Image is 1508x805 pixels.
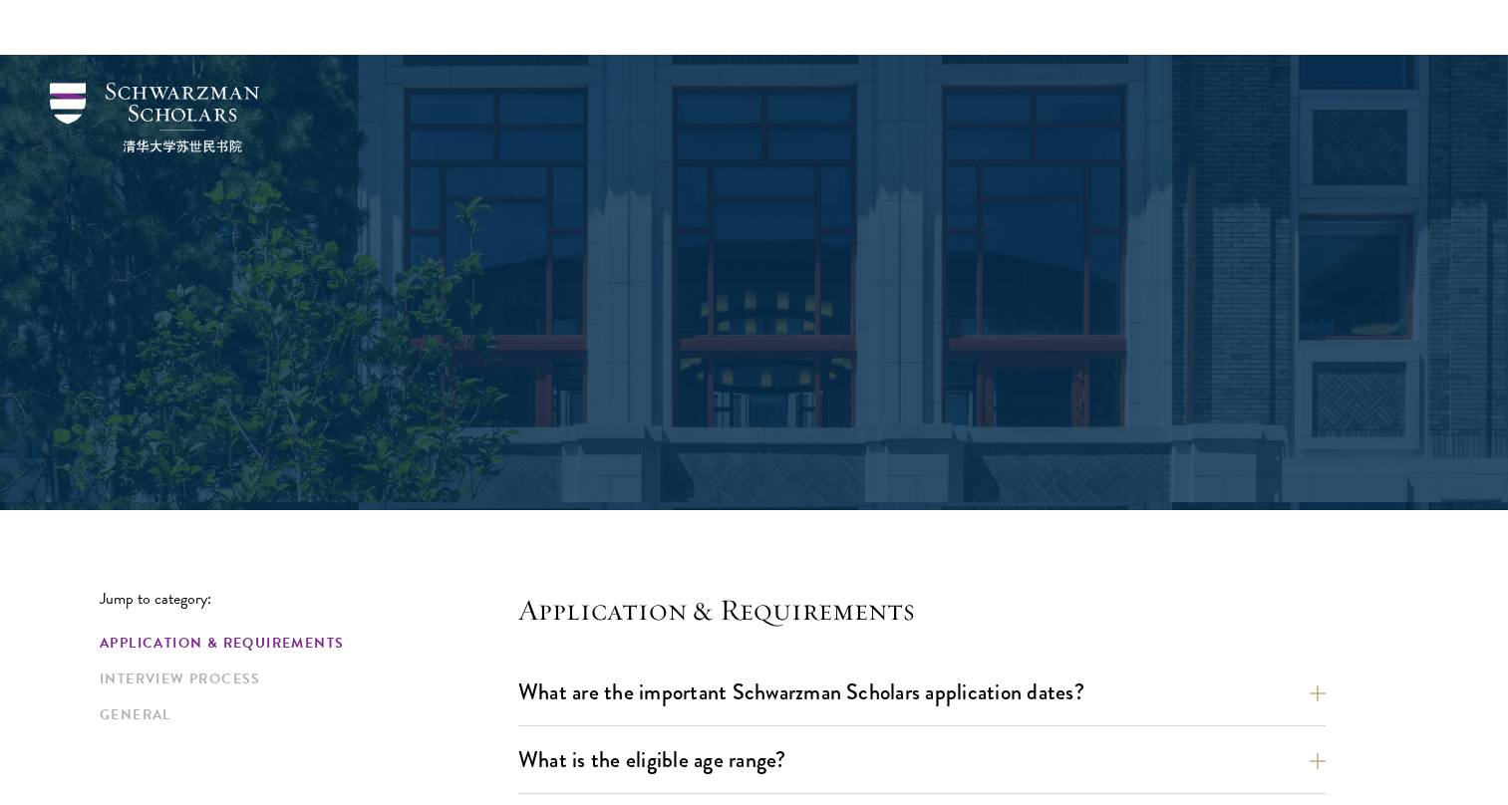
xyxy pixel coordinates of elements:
p: Jump to category: [100,590,518,608]
img: Schwarzman Scholars [50,83,259,152]
button: What are the important Schwarzman Scholars application dates? [518,670,1326,714]
h4: Application & Requirements [518,590,1326,630]
button: What is the eligible age range? [518,737,1326,782]
a: Interview Process [100,669,506,689]
a: Application & Requirements [100,633,506,654]
a: General [100,704,506,725]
